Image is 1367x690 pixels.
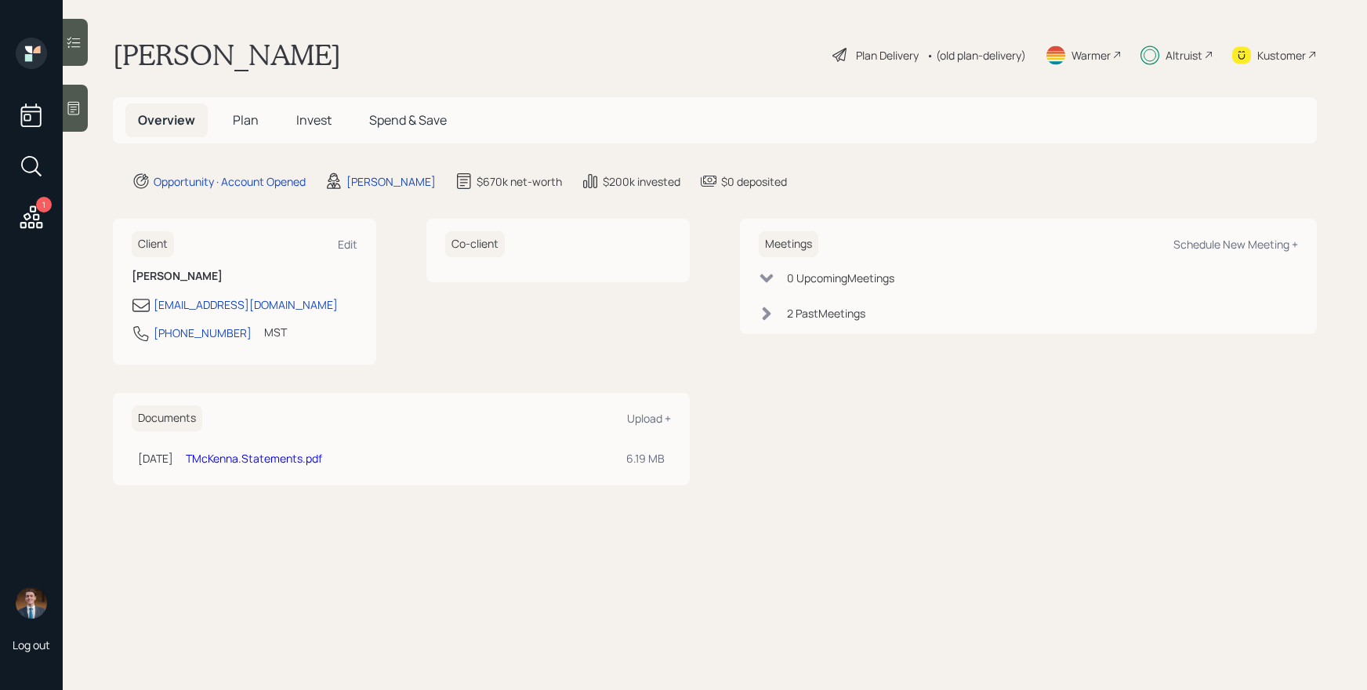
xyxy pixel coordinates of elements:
div: $200k invested [603,173,680,190]
div: [EMAIL_ADDRESS][DOMAIN_NAME] [154,296,338,313]
div: 6.19 MB [626,450,665,467]
div: • (old plan-delivery) [926,47,1026,64]
div: Schedule New Meeting + [1173,237,1298,252]
div: Plan Delivery [856,47,919,64]
div: Warmer [1071,47,1111,64]
span: Invest [296,111,332,129]
h6: [PERSON_NAME] [132,270,357,283]
span: Overview [138,111,195,129]
a: TMcKenna.Statements.pdf [186,451,322,466]
div: Altruist [1166,47,1202,64]
h6: Client [132,231,174,257]
h6: Co-client [445,231,505,257]
h1: [PERSON_NAME] [113,38,341,72]
div: 1 [36,197,52,212]
div: MST [264,324,287,340]
div: 0 Upcoming Meeting s [787,270,894,286]
div: [PHONE_NUMBER] [154,325,252,341]
img: hunter_neumayer.jpg [16,587,47,619]
div: Log out [13,637,50,652]
span: Spend & Save [369,111,447,129]
div: Kustomer [1257,47,1306,64]
h6: Documents [132,405,202,431]
div: Opportunity · Account Opened [154,173,306,190]
div: [DATE] [138,450,173,467]
div: $670k net-worth [477,173,562,190]
span: Plan [233,111,259,129]
div: Upload + [627,411,671,426]
div: $0 deposited [721,173,787,190]
div: 2 Past Meeting s [787,305,865,321]
div: Edit [338,237,357,252]
h6: Meetings [759,231,818,257]
div: [PERSON_NAME] [346,173,436,190]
